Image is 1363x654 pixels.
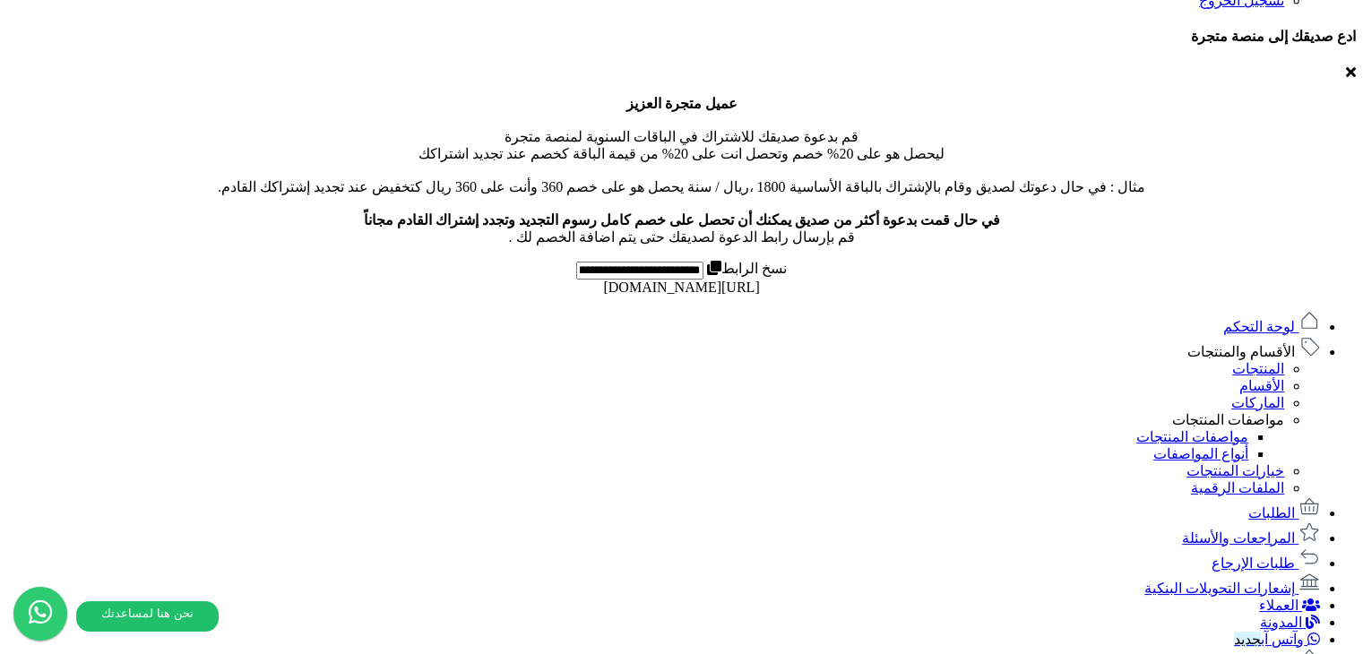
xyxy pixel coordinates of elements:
[1259,598,1320,613] a: العملاء
[1232,361,1284,376] a: المنتجات
[7,28,1356,45] h4: ادع صديقك إلى منصة متجرة
[1182,530,1320,546] a: المراجعات والأسئلة
[1136,429,1248,444] a: مواصفات المنتجات
[1144,581,1295,596] span: إشعارات التحويلات البنكية
[1212,555,1320,571] a: طلبات الإرجاع
[1234,632,1320,647] a: وآتس آبجديد
[1260,615,1320,630] a: المدونة
[1172,412,1284,427] a: مواصفات المنتجات
[1234,632,1261,647] span: جديد
[1187,344,1295,359] span: الأقسام والمنتجات
[1239,378,1284,393] a: الأقسام
[1212,555,1295,571] span: طلبات الإرجاع
[1186,463,1284,478] a: خيارات المنتجات
[1234,632,1304,647] span: وآتس آب
[1191,480,1284,495] a: الملفات الرقمية
[1223,319,1320,334] a: لوحة التحكم
[1260,615,1302,630] span: المدونة
[7,95,1356,245] p: قم بدعوة صديقك للاشتراك في الباقات السنوية لمنصة متجرة ليحصل هو على 20% خصم وتحصل انت على 20% من ...
[626,96,738,111] b: عميل متجرة العزيز
[1182,530,1295,546] span: المراجعات والأسئلة
[1144,581,1320,596] a: إشعارات التحويلات البنكية
[1153,446,1248,461] a: أنواع المواصفات
[7,280,1356,296] div: [URL][DOMAIN_NAME]
[364,212,1000,228] b: في حال قمت بدعوة أكثر من صديق يمكنك أن تحصل على خصم كامل رسوم التجديد وتجدد إشتراك القادم مجاناً
[1248,505,1295,521] span: الطلبات
[1231,395,1284,410] a: الماركات
[1248,505,1320,521] a: الطلبات
[703,261,787,276] label: نسخ الرابط
[1223,319,1295,334] span: لوحة التحكم
[1259,598,1298,613] span: العملاء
